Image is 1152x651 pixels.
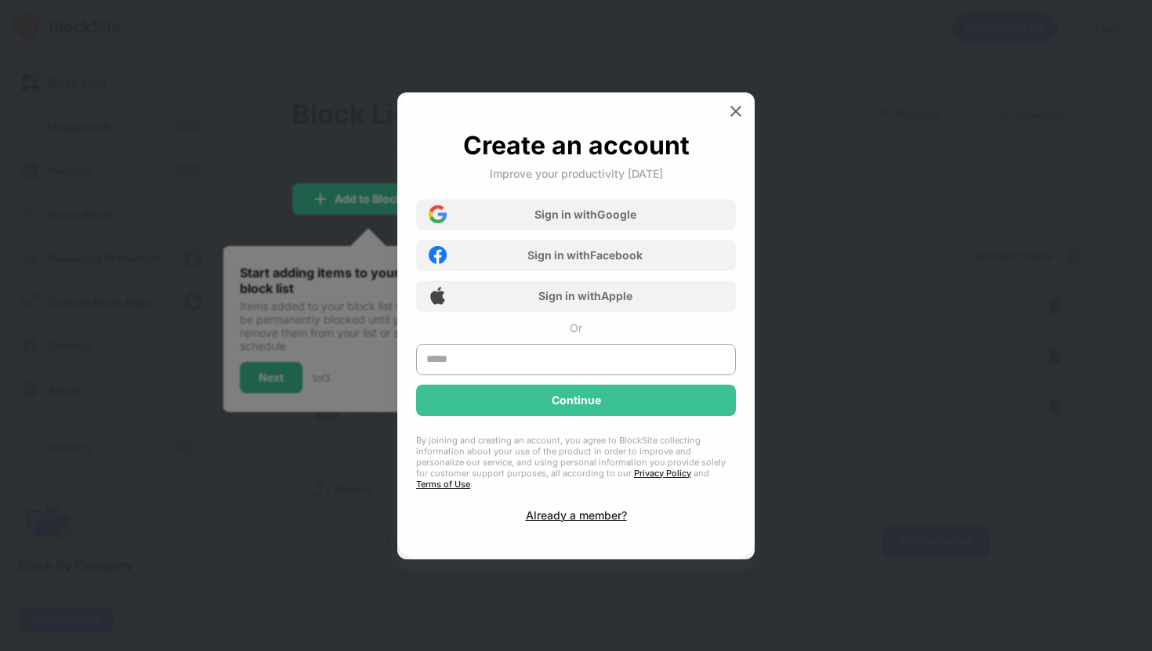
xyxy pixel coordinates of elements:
div: Continue [552,394,601,407]
div: Already a member? [526,508,627,522]
div: Create an account [463,130,690,161]
a: Privacy Policy [634,468,691,479]
div: Or [570,321,582,335]
div: Sign in with Apple [538,289,632,302]
img: facebook-icon.png [429,246,447,264]
div: By joining and creating an account, you agree to BlockSite collecting information about your use ... [416,435,736,490]
div: Sign in with Facebook [527,248,643,262]
img: apple-icon.png [429,287,447,305]
div: Sign in with Google [534,208,636,221]
a: Terms of Use [416,479,470,490]
img: google-icon.png [429,205,447,223]
div: Improve your productivity [DATE] [490,167,663,180]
